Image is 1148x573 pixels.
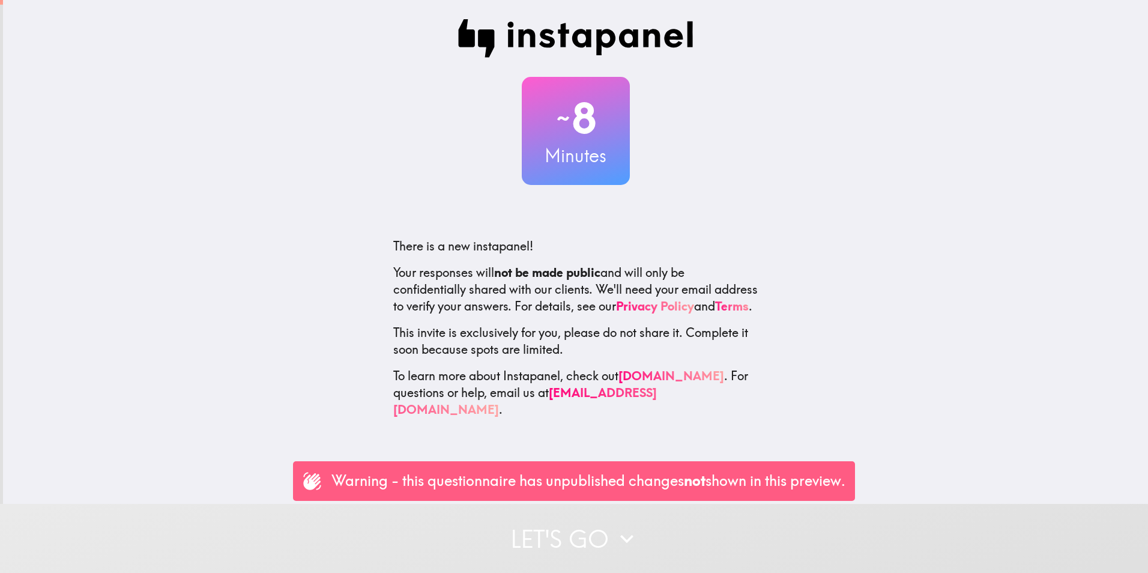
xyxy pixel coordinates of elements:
[684,471,705,490] span: not
[555,100,572,136] span: ~
[616,299,694,314] a: Privacy Policy
[393,368,758,418] p: To learn more about Instapanel, check out . For questions or help, email us at .
[393,238,533,253] span: There is a new instapanel!
[393,264,758,315] p: Your responses will and will only be confidentially shared with our clients. We'll need your emai...
[494,265,600,280] b: not be made public
[393,385,657,417] a: [EMAIL_ADDRESS][DOMAIN_NAME]
[618,368,724,383] a: [DOMAIN_NAME]
[715,299,749,314] a: Terms
[458,19,693,58] img: Instapanel
[331,471,845,491] p: Warning - this questionnaire has unpublished changes shown in this preview.
[522,143,630,168] h3: Minutes
[522,94,630,143] h2: 8
[393,324,758,358] p: This invite is exclusively for you, please do not share it. Complete it soon because spots are li...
